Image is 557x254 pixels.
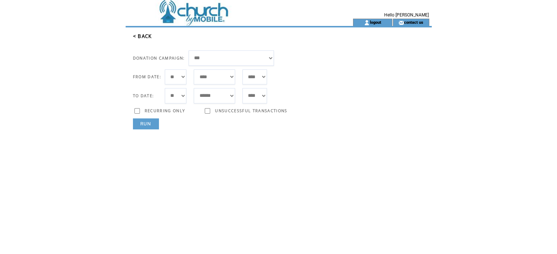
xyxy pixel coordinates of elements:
[145,108,185,113] span: RECURRING ONLY
[398,20,404,26] img: contact_us_icon.gif
[364,20,370,26] img: account_icon.gif
[215,108,287,113] span: UNSUCCESSFUL TRANSACTIONS
[384,12,429,18] span: Hello [PERSON_NAME]
[370,20,381,24] a: logout
[133,118,159,129] a: RUN
[133,93,154,98] span: TO DATE:
[404,20,423,24] a: contact us
[133,56,185,61] span: DONATION CAMPAIGN:
[133,33,152,39] a: < BACK
[133,74,161,79] span: FROM DATE:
